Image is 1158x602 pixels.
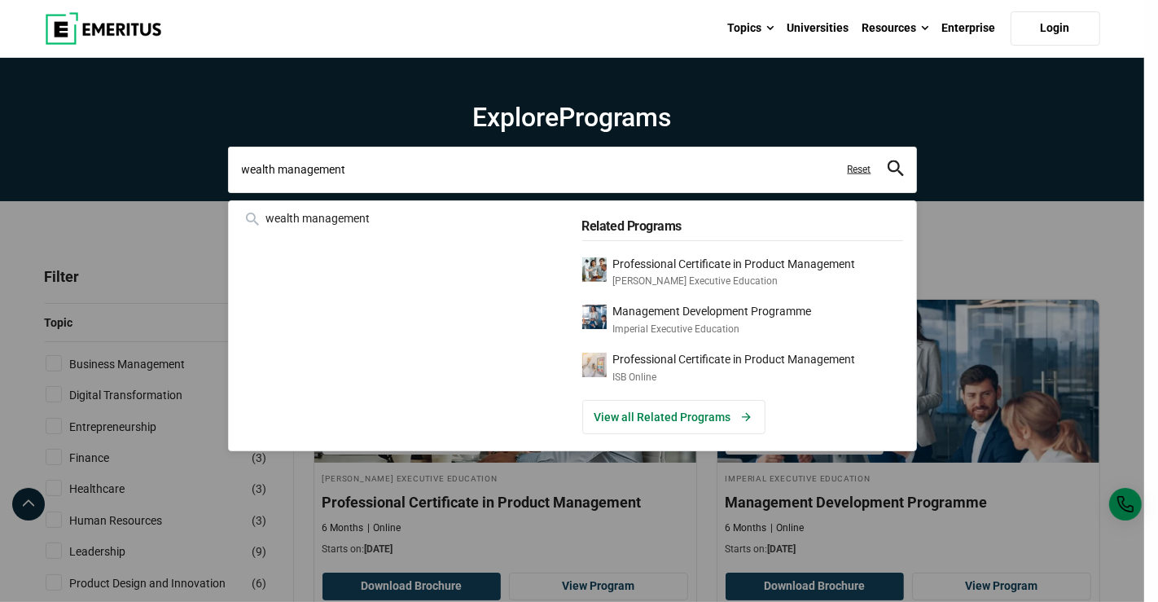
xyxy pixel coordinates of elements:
h5: Related Programs [582,209,903,240]
h1: Explore [228,101,917,134]
button: search [888,160,904,179]
p: Professional Certificate in Product Management [613,353,856,367]
p: Professional Certificate in Product Management [613,257,856,271]
img: Professional Certificate in Product Management [582,353,607,377]
a: Professional Certificate in Product Management[PERSON_NAME] Executive Education [582,257,903,289]
p: ISB Online [613,371,856,384]
p: Imperial Executive Education [613,323,812,336]
a: Reset search [848,163,871,177]
img: Professional Certificate in Product Management [582,257,607,282]
a: Management Development ProgrammeImperial Executive Education [582,305,903,336]
a: Professional Certificate in Product ManagementISB Online [582,353,903,384]
img: Management Development Programme [582,305,607,329]
a: View all Related Programs [582,400,765,434]
span: Programs [559,102,672,133]
a: Login [1011,11,1100,46]
p: Management Development Programme [613,305,812,319]
a: search [888,165,904,180]
p: [PERSON_NAME] Executive Education [613,275,856,288]
div: wealth management [242,209,563,227]
input: search-page [228,147,917,192]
